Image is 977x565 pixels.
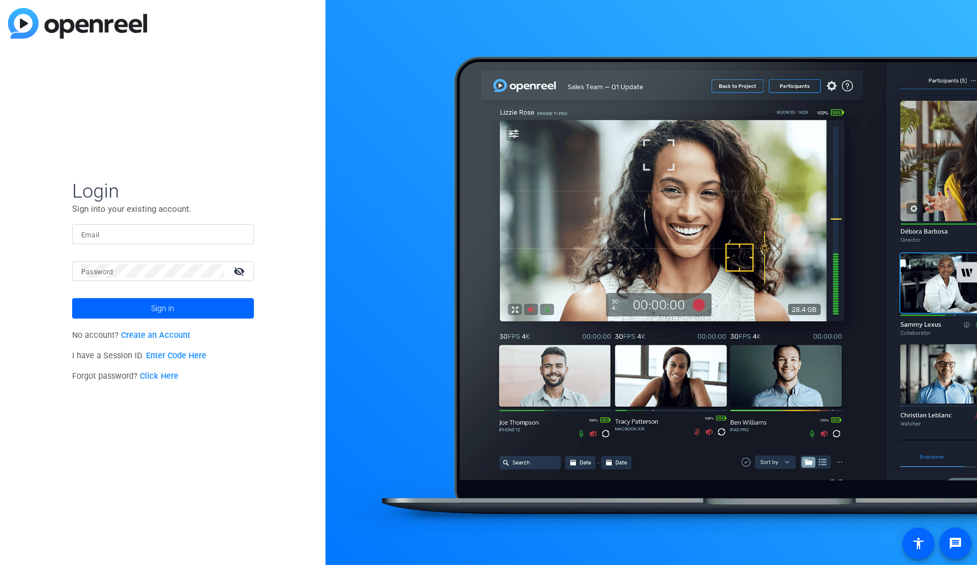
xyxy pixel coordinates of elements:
[72,203,254,215] p: Sign into your existing account.
[81,268,114,276] mat-label: Password
[146,351,206,361] a: Enter Code Here
[72,298,254,319] button: Sign in
[227,263,254,279] mat-icon: visibility_off
[72,351,207,361] span: I have a Session ID.
[121,330,190,340] a: Create an Account
[72,330,191,340] span: No account?
[8,8,147,39] img: blue-gradient.svg
[81,231,100,239] mat-label: Email
[81,227,245,241] input: Enter Email Address
[140,371,178,381] a: Click Here
[72,371,179,381] span: Forgot password?
[912,537,925,550] mat-icon: accessibility
[72,179,254,203] span: Login
[949,537,962,550] mat-icon: message
[151,294,174,323] span: Sign in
